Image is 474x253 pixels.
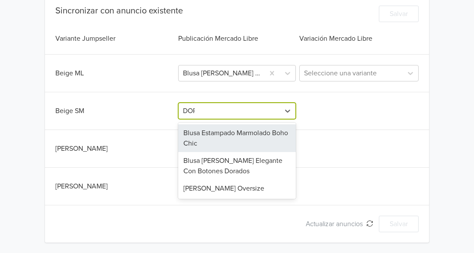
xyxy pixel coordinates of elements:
[55,181,176,191] div: [PERSON_NAME]
[55,143,176,154] div: [PERSON_NAME]
[55,6,183,16] div: Sincronizar con anuncio existente
[306,220,366,228] span: Actualizar anuncios
[55,33,176,44] div: Variante Jumpseller
[298,33,419,44] div: Variación Mercado Libre
[178,180,296,197] div: [PERSON_NAME] Oversize
[55,68,176,78] div: Beige ML
[300,216,379,232] button: Actualizar anuncios
[178,124,296,152] div: Blusa Estampado Marmolado Boho Chic
[176,33,298,44] div: Publicación Mercado Libre
[178,152,296,180] div: Blusa [PERSON_NAME] Elegante Con Botones Dorados
[379,216,419,232] button: Salvar
[55,106,176,116] div: Beige SM
[379,6,419,22] button: Salvar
